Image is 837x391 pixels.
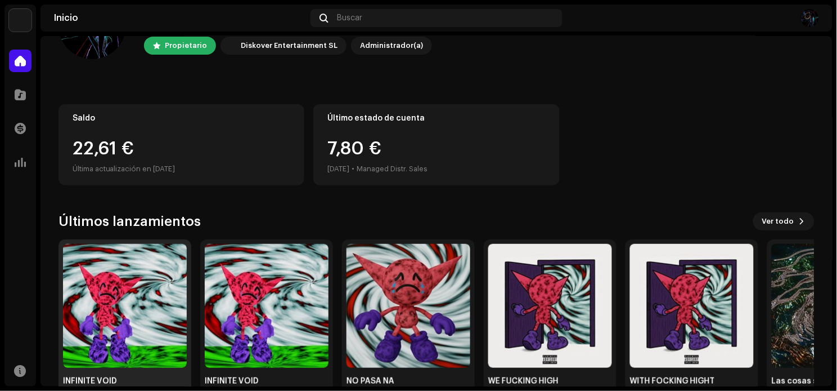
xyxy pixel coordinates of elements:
[9,9,31,32] img: 297a105e-aa6c-4183-9ff4-27133c00f2e2
[346,244,470,368] img: 39ea8a82-6bd6-442e-8c4c-599ca082dc30
[346,377,470,386] div: NO PASA NA
[58,104,304,185] re-o-card-value: Saldo
[54,14,306,23] div: Inicio
[357,162,427,176] div: Managed Distr. Sales
[630,244,754,368] img: 32a201c8-387a-440c-a4c9-e48945ce3705
[630,377,754,386] div: WITH FOCKING HIGHT
[352,162,354,176] div: •
[488,377,612,386] div: WE FUCKING HIGH
[73,162,290,176] div: Última actualización en [DATE]
[205,244,328,368] img: 5aae6a87-7b06-4eda-98a6-c0de30821bb5
[762,210,794,233] span: Ver todo
[241,39,337,52] div: Diskover Entertainment SL
[753,212,814,230] button: Ver todo
[337,14,362,23] span: Buscar
[313,104,559,185] re-o-card-value: Último estado de cuenta
[73,114,290,123] div: Saldo
[327,114,545,123] div: Último estado de cuenta
[327,162,349,176] div: [DATE]
[165,39,207,52] div: Propietario
[360,39,423,52] div: Administrador(a)
[801,9,819,27] img: 6f741980-3e94-4ad1-adb2-7c1b88d9bfc2
[58,212,201,230] h3: Últimos lanzamientos
[488,244,612,368] img: 656338da-cbfc-4364-8b78-8e1cc1967db7
[63,377,187,386] div: INFINITE VOID
[205,377,328,386] div: INFINITE VOID
[63,244,187,368] img: 53e02fff-7046-47e5-b26f-0aaa89aa56ad
[223,39,236,52] img: 297a105e-aa6c-4183-9ff4-27133c00f2e2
